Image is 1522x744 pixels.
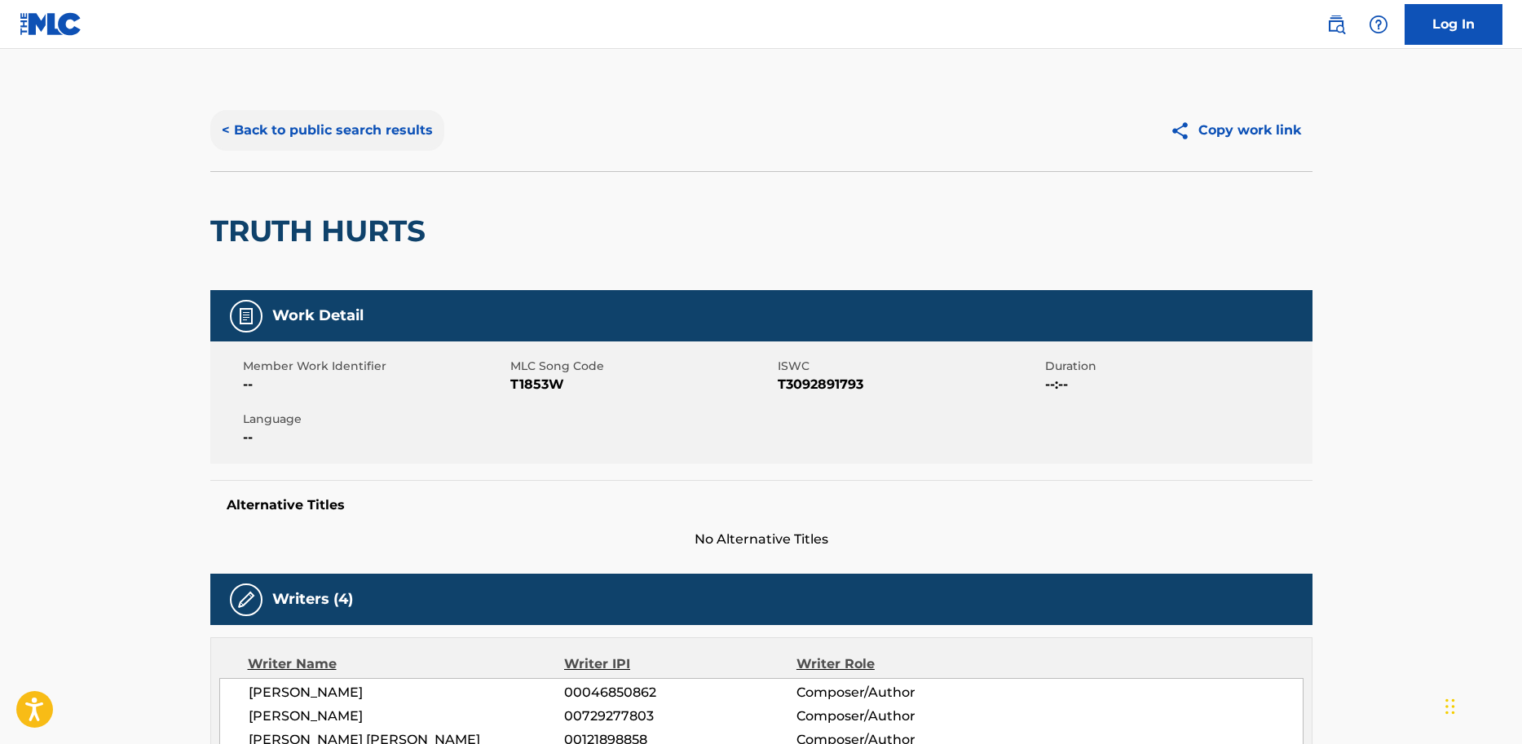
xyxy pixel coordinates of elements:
span: 00046850862 [564,683,796,702]
span: MLC Song Code [510,358,774,375]
div: Help [1362,8,1395,41]
a: Public Search [1320,8,1352,41]
span: Member Work Identifier [243,358,506,375]
div: Drag [1445,682,1455,731]
h2: TRUTH HURTS [210,213,434,249]
span: No Alternative Titles [210,530,1312,549]
span: Language [243,411,506,428]
img: MLC Logo [20,12,82,36]
span: ISWC [778,358,1041,375]
img: help [1369,15,1388,34]
span: Composer/Author [796,683,1008,702]
div: Writer Role [796,654,1008,674]
h5: Alternative Titles [227,497,1296,513]
button: Copy work link [1158,110,1312,151]
img: search [1326,15,1346,34]
a: Log In [1405,4,1502,45]
h5: Writers (4) [272,590,353,609]
img: Writers [236,590,256,610]
span: -- [243,375,506,394]
iframe: Chat Widget [1440,666,1522,744]
div: Writer Name [248,654,565,674]
span: Duration [1045,358,1308,375]
span: Composer/Author [796,707,1008,726]
img: Work Detail [236,306,256,326]
span: 00729277803 [564,707,796,726]
div: Writer IPI [564,654,796,674]
span: --:-- [1045,375,1308,394]
span: [PERSON_NAME] [249,683,565,702]
span: T3092891793 [778,375,1041,394]
span: -- [243,428,506,447]
img: Copy work link [1170,121,1198,141]
button: < Back to public search results [210,110,444,151]
span: [PERSON_NAME] [249,707,565,726]
span: T1853W [510,375,774,394]
h5: Work Detail [272,306,364,325]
